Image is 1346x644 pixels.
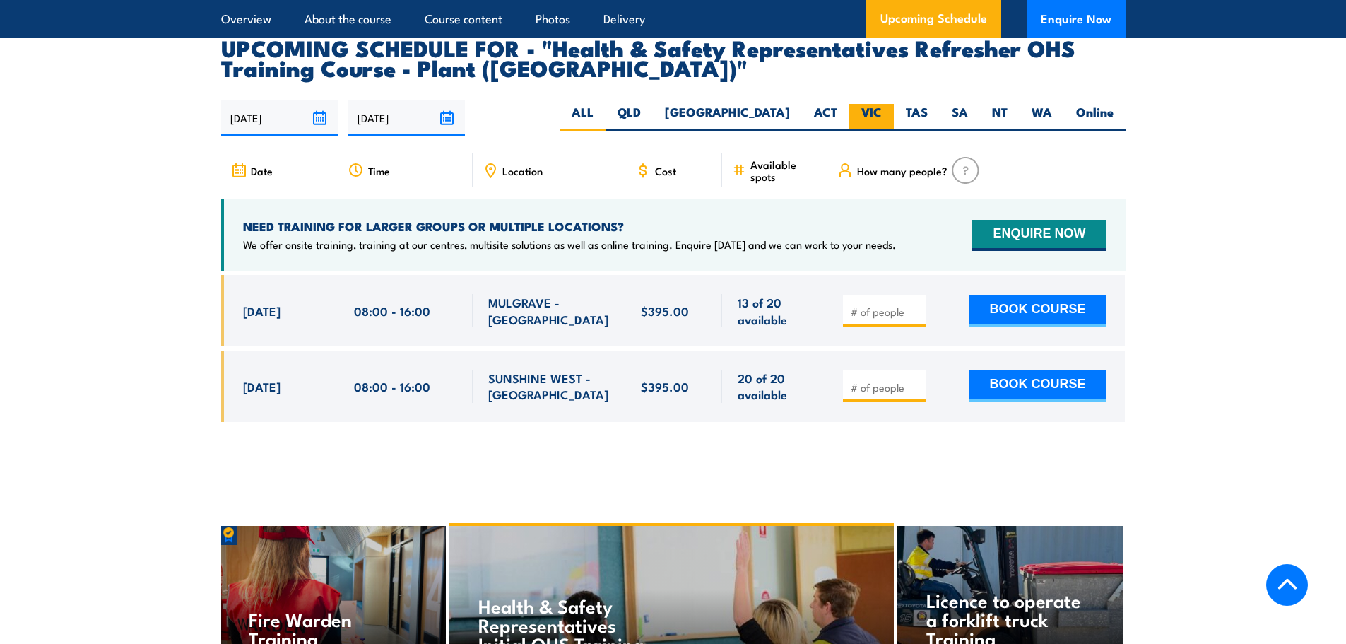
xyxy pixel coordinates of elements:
[738,370,812,403] span: 20 of 20 available
[894,104,940,131] label: TAS
[851,380,921,394] input: # of people
[243,303,281,319] span: [DATE]
[221,37,1126,77] h2: UPCOMING SCHEDULE FOR - "Health & Safety Representatives Refresher OHS Training Course - Plant ([...
[857,165,947,177] span: How many people?
[502,165,543,177] span: Location
[243,238,896,252] p: We offer onsite training, training at our centres, multisite solutions as well as online training...
[940,104,980,131] label: SA
[969,295,1106,327] button: BOOK COURSE
[980,104,1020,131] label: NT
[243,218,896,234] h4: NEED TRAINING FOR LARGER GROUPS OR MULTIPLE LOCATIONS?
[972,220,1106,251] button: ENQUIRE NOW
[354,378,430,394] span: 08:00 - 16:00
[750,158,817,182] span: Available spots
[655,165,676,177] span: Cost
[560,104,606,131] label: ALL
[221,100,338,136] input: From date
[488,294,610,327] span: MULGRAVE - [GEOGRAPHIC_DATA]
[849,104,894,131] label: VIC
[653,104,802,131] label: [GEOGRAPHIC_DATA]
[488,370,610,403] span: SUNSHINE WEST - [GEOGRAPHIC_DATA]
[348,100,465,136] input: To date
[641,303,689,319] span: $395.00
[738,294,812,327] span: 13 of 20 available
[368,165,390,177] span: Time
[802,104,849,131] label: ACT
[354,303,430,319] span: 08:00 - 16:00
[606,104,653,131] label: QLD
[969,370,1106,402] button: BOOK COURSE
[251,165,273,177] span: Date
[641,378,689,394] span: $395.00
[1020,104,1064,131] label: WA
[851,305,921,319] input: # of people
[1064,104,1126,131] label: Online
[243,378,281,394] span: [DATE]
